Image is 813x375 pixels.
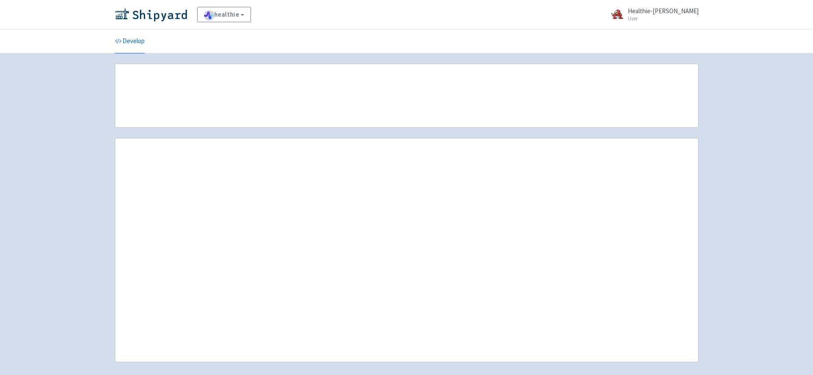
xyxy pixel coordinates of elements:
[628,7,699,15] span: Healthie-[PERSON_NAME]
[115,29,145,53] a: Develop
[606,8,699,21] a: Healthie-[PERSON_NAME] User
[197,7,251,22] a: healthie
[628,16,699,21] small: User
[115,8,187,21] img: Shipyard logo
